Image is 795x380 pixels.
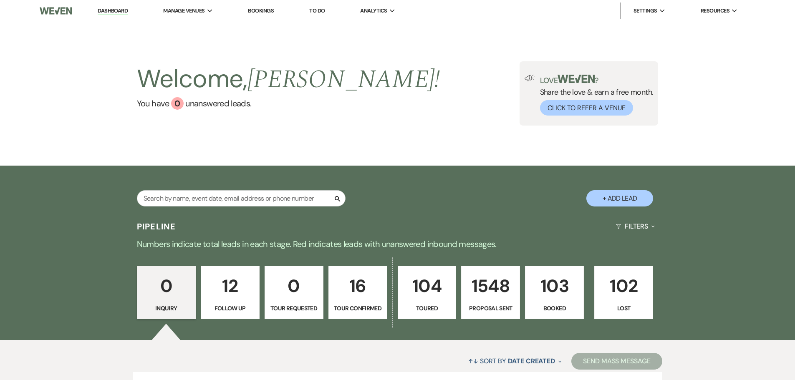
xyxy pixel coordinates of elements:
h3: Pipeline [137,221,176,232]
p: 102 [600,272,648,300]
a: 103Booked [525,266,584,319]
p: Inquiry [142,304,190,313]
p: Tour Confirmed [334,304,382,313]
p: 104 [403,272,451,300]
a: Dashboard [98,7,128,15]
button: + Add Lead [586,190,653,206]
a: 16Tour Confirmed [328,266,387,319]
a: To Do [309,7,325,14]
p: Tour Requested [270,304,318,313]
p: Proposal Sent [467,304,515,313]
p: Toured [403,304,451,313]
p: 103 [530,272,578,300]
button: Sort By Date Created [465,350,565,372]
p: Numbers indicate total leads in each stage. Red indicates leads with unanswered inbound messages. [97,237,698,251]
p: 1548 [467,272,515,300]
p: Love ? [540,75,654,84]
span: Date Created [508,357,555,365]
p: 0 [142,272,190,300]
div: 0 [171,97,184,110]
img: Weven Logo [40,2,71,20]
p: 0 [270,272,318,300]
a: 0Inquiry [137,266,196,319]
span: Settings [633,7,657,15]
button: Filters [613,215,658,237]
a: 102Lost [594,266,653,319]
a: You have 0 unanswered leads. [137,97,440,110]
button: Send Mass Message [571,353,662,370]
p: Booked [530,304,578,313]
img: weven-logo-green.svg [558,75,595,83]
span: Resources [701,7,729,15]
div: Share the love & earn a free month. [535,75,654,116]
a: 1548Proposal Sent [461,266,520,319]
span: Manage Venues [163,7,204,15]
a: Bookings [248,7,274,14]
button: Click to Refer a Venue [540,100,633,116]
p: Lost [600,304,648,313]
h2: Welcome, [137,61,440,97]
p: 16 [334,272,382,300]
p: Follow Up [206,304,254,313]
span: Analytics [360,7,387,15]
img: loud-speaker-illustration.svg [525,75,535,81]
a: 104Toured [398,266,457,319]
input: Search by name, event date, email address or phone number [137,190,346,206]
p: 12 [206,272,254,300]
a: 0Tour Requested [265,266,323,319]
a: 12Follow Up [201,266,260,319]
span: [PERSON_NAME] ! [247,60,440,99]
span: ↑↓ [468,357,478,365]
